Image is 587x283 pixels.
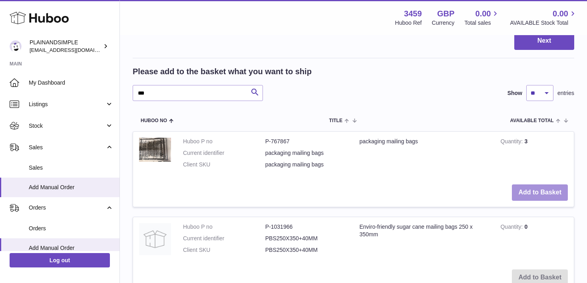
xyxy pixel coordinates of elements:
img: duco@plainandsimple.com [10,40,22,52]
button: Add to Basket [512,184,568,201]
span: Orders [29,225,113,232]
label: Show [507,89,522,97]
div: PLAINANDSIMPLE [30,39,101,54]
a: Log out [10,253,110,267]
dd: P-767867 [265,138,348,145]
div: Huboo Ref [395,19,422,27]
dt: Current identifier [183,149,265,157]
a: 0.00 Total sales [464,8,500,27]
span: 0.00 [553,8,568,19]
img: packaging mailing bags [139,138,171,162]
dt: Huboo P no [183,223,265,231]
span: Orders [29,204,105,212]
dd: PBS250X350+40MM [265,235,348,242]
dd: PBS250X350+40MM [265,246,348,254]
dt: Client SKU [183,246,265,254]
span: Huboo no [141,118,167,123]
dd: packaging mailing bags [265,161,348,168]
span: Title [329,118,342,123]
span: entries [557,89,574,97]
h2: Please add to the basket what you want to ship [133,66,312,77]
strong: Quantity [500,138,524,146]
strong: GBP [437,8,454,19]
span: AVAILABLE Total [510,118,554,123]
span: Total sales [464,19,500,27]
span: AVAILABLE Stock Total [510,19,577,27]
dd: packaging mailing bags [265,149,348,157]
span: 0.00 [476,8,491,19]
dt: Current identifier [183,235,265,242]
td: packaging mailing bags [354,132,495,178]
span: Stock [29,122,105,130]
dd: P-1031966 [265,223,348,231]
span: Add Manual Order [29,184,113,191]
span: [EMAIL_ADDRESS][DOMAIN_NAME] [30,47,117,53]
div: Currency [432,19,455,27]
strong: 3459 [404,8,422,19]
strong: Quantity [500,224,524,232]
span: Listings [29,101,105,108]
dt: Huboo P no [183,138,265,145]
a: 0.00 AVAILABLE Stock Total [510,8,577,27]
td: Enviro-friendly sugar cane mailing bags 250 x 350mm [354,217,495,264]
td: 0 [494,217,574,264]
span: Sales [29,164,113,172]
dt: Client SKU [183,161,265,168]
span: Sales [29,144,105,151]
span: Add Manual Order [29,244,113,252]
td: 3 [494,132,574,178]
button: Next [514,32,574,50]
span: My Dashboard [29,79,113,87]
img: Enviro-friendly sugar cane mailing bags 250 x 350mm [139,223,171,255]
